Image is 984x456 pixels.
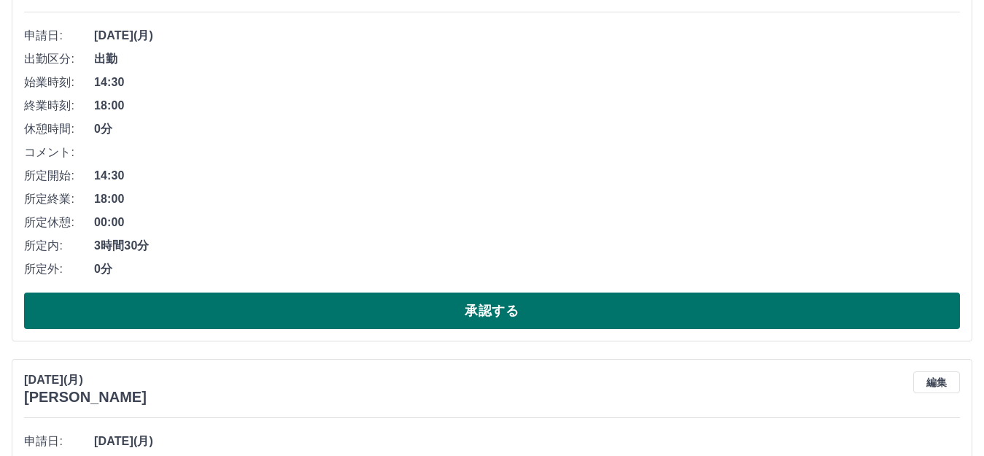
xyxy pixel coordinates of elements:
[24,74,94,91] span: 始業時刻:
[24,214,94,231] span: 所定休憩:
[913,371,960,393] button: 編集
[94,214,960,231] span: 00:00
[94,167,960,185] span: 14:30
[24,167,94,185] span: 所定開始:
[94,97,960,115] span: 18:00
[94,237,960,255] span: 3時間30分
[24,144,94,161] span: コメント:
[94,433,960,450] span: [DATE](月)
[24,190,94,208] span: 所定終業:
[94,50,960,68] span: 出勤
[24,50,94,68] span: 出勤区分:
[94,120,960,138] span: 0分
[24,120,94,138] span: 休憩時間:
[24,371,147,389] p: [DATE](月)
[24,389,147,406] h3: [PERSON_NAME]
[24,237,94,255] span: 所定内:
[94,190,960,208] span: 18:00
[24,260,94,278] span: 所定外:
[94,74,960,91] span: 14:30
[24,27,94,45] span: 申請日:
[94,260,960,278] span: 0分
[94,27,960,45] span: [DATE](月)
[24,433,94,450] span: 申請日:
[24,97,94,115] span: 終業時刻:
[24,293,960,329] button: 承認する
